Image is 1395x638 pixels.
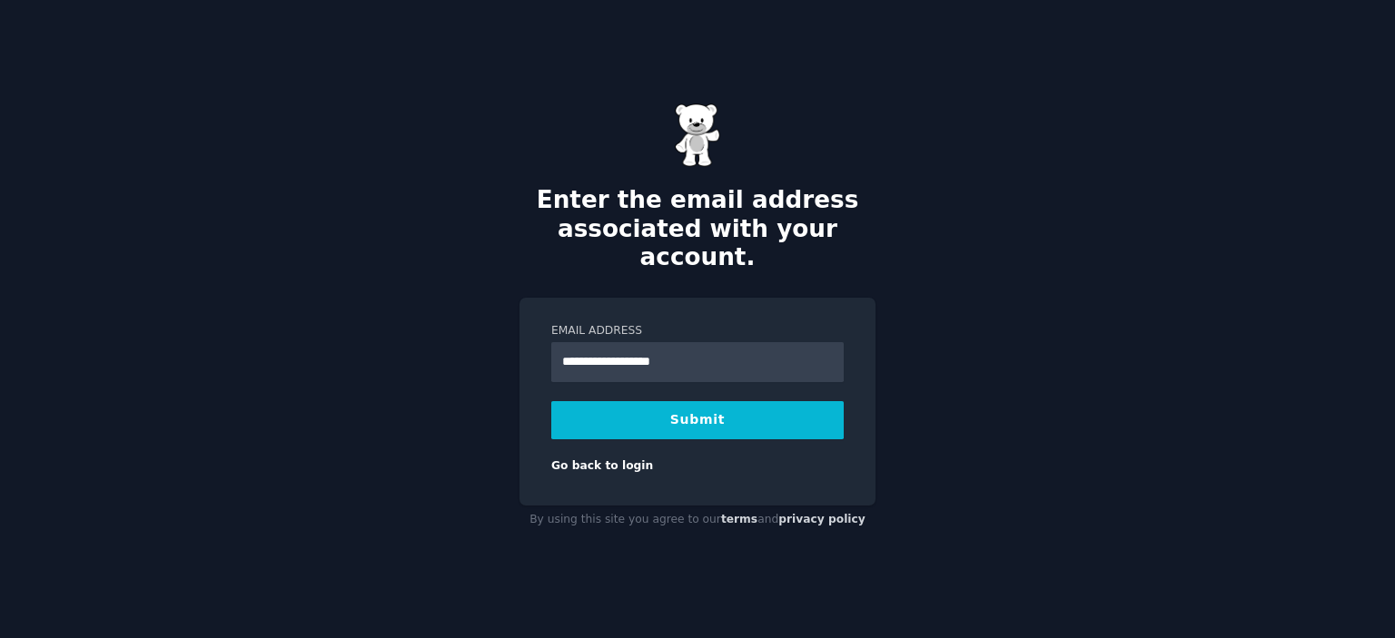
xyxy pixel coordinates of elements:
[721,513,757,525] a: terms
[675,103,720,167] img: Gummy Bear
[519,505,876,535] div: By using this site you agree to our and
[551,459,653,472] a: Go back to login
[551,401,844,439] button: Submit
[551,323,844,339] label: Email Address
[519,186,876,272] h2: Enter the email address associated with your account.
[778,513,866,525] a: privacy policy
